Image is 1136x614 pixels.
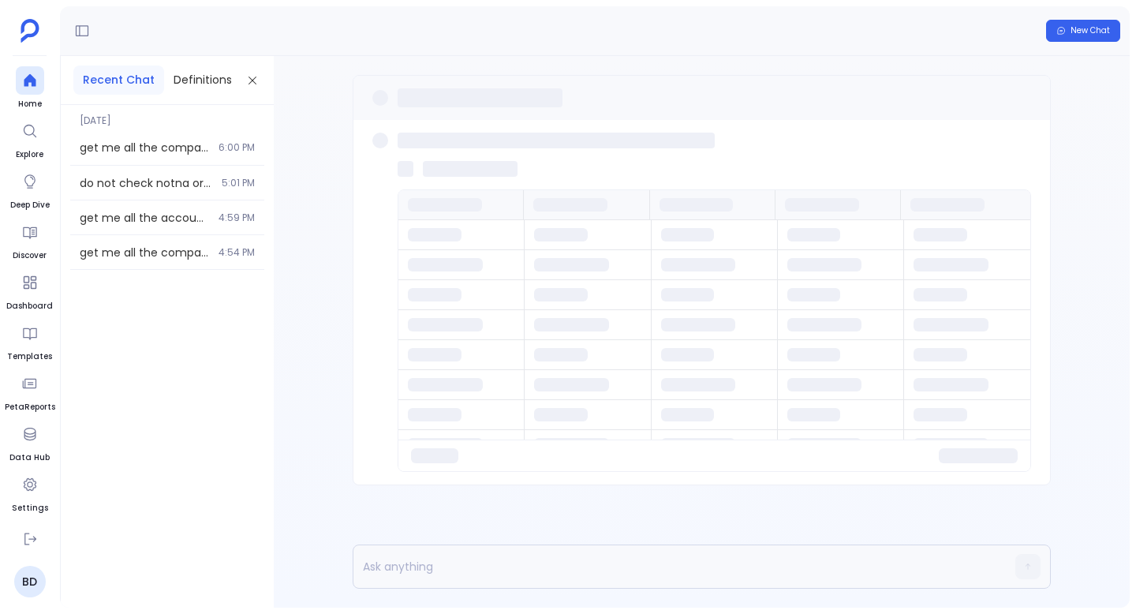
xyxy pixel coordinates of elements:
span: get me all the companies which have ARR more than 10000, also the arr should have null [80,245,209,260]
span: Home [16,98,44,110]
button: Recent Chat [73,66,164,95]
span: PetaReports [5,401,55,414]
button: New Chat [1046,20,1120,42]
span: 6:00 PM [219,141,255,154]
span: 5:01 PM [222,177,255,189]
span: Templates [7,350,52,363]
a: Deep Dive [10,167,50,212]
a: Dashboard [6,268,53,313]
img: petavue logo [21,19,39,43]
span: Dashboard [6,300,53,313]
a: Explore [16,117,44,161]
span: do not check notna or not nan in arr column, give me all the accounts [80,175,212,191]
a: Templates [7,319,52,363]
span: Deep Dive [10,199,50,212]
span: 4:54 PM [219,246,255,259]
span: get me all the companies which have ARR more than 10000, also the arr should not have null [80,140,209,155]
span: [DATE] [70,105,264,127]
span: New Chat [1071,25,1110,36]
a: Data Hub [9,420,50,464]
a: Home [16,66,44,110]
span: Settings [12,502,48,515]
span: get me all the accounts with arr [80,210,209,226]
span: Discover [13,249,47,262]
span: Data Hub [9,451,50,464]
a: BD [14,566,46,597]
span: 4:59 PM [219,212,255,224]
button: Definitions [164,66,241,95]
span: Explore [16,148,44,161]
a: PetaReports [5,369,55,414]
a: Discover [13,218,47,262]
a: Settings [12,470,48,515]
